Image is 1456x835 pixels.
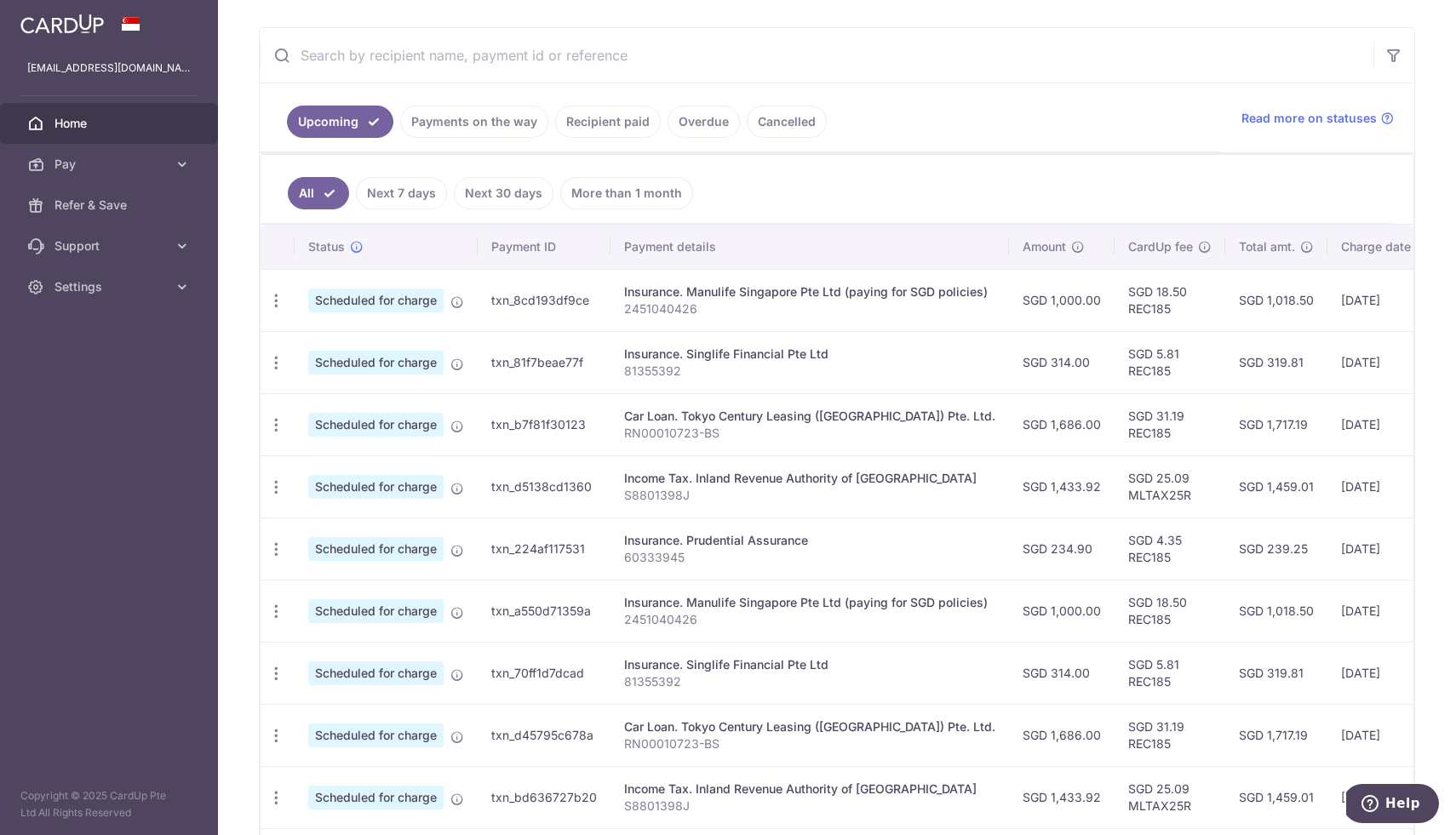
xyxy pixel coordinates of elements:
td: SGD 25.09 MLTAX25R [1115,766,1225,828]
a: Cancelled [747,106,827,138]
a: All [288,177,349,209]
p: RN00010723-BS [624,735,995,752]
p: RN00010723-BS [624,425,995,442]
th: Payment details [610,225,1009,269]
td: SGD 1,000.00 [1009,580,1115,642]
td: txn_70ff1d7dcad [478,642,610,704]
a: Payments on the way [400,106,548,138]
p: 81355392 [624,363,995,380]
td: SGD 1,717.19 [1225,393,1327,455]
p: [EMAIL_ADDRESS][DOMAIN_NAME] [27,60,191,77]
td: [DATE] [1327,580,1443,642]
td: [DATE] [1327,455,1443,518]
span: Total amt. [1239,238,1295,255]
td: SGD 1,000.00 [1009,269,1115,331]
div: Insurance. Manulife Singapore Pte Ltd (paying for SGD policies) [624,283,995,300]
a: Overdue [668,106,740,138]
td: [DATE] [1327,642,1443,704]
span: Scheduled for charge [308,786,444,809]
p: 81355392 [624,673,995,690]
a: Recipient paid [555,106,661,138]
td: SGD 25.09 MLTAX25R [1115,455,1225,518]
span: Scheduled for charge [308,599,444,623]
td: SGD 319.81 [1225,642,1327,704]
p: 2451040426 [624,611,995,628]
div: Income Tax. Inland Revenue Authority of [GEOGRAPHIC_DATA] [624,781,995,798]
span: Scheduled for charge [308,661,444,685]
td: SGD 18.50 REC185 [1115,269,1225,331]
td: SGD 234.90 [1009,518,1115,580]
img: CardUp [20,14,104,34]
div: Insurance. Prudential Assurance [624,532,995,549]
td: [DATE] [1327,269,1443,331]
span: Pay [54,156,167,173]
span: CardUp fee [1128,238,1193,255]
div: Car Loan. Tokyo Century Leasing ([GEOGRAPHIC_DATA]) Pte. Ltd. [624,408,995,425]
span: Amount [1023,238,1066,255]
div: Insurance. Singlife Financial Pte Ltd [624,346,995,363]
td: SGD 1,018.50 [1225,269,1327,331]
td: SGD 1,018.50 [1225,580,1327,642]
span: Scheduled for charge [308,289,444,312]
td: SGD 1,686.00 [1009,704,1115,766]
td: txn_bd636727b20 [478,766,610,828]
div: Income Tax. Inland Revenue Authority of [GEOGRAPHIC_DATA] [624,470,995,487]
a: Read more on statuses [1241,110,1394,127]
th: Payment ID [478,225,610,269]
td: txn_d45795c678a [478,704,610,766]
div: Insurance. Manulife Singapore Pte Ltd (paying for SGD policies) [624,594,995,611]
td: [DATE] [1327,704,1443,766]
div: Insurance. Singlife Financial Pte Ltd [624,656,995,673]
span: Scheduled for charge [308,351,444,375]
td: SGD 314.00 [1009,331,1115,393]
span: Charge date [1341,238,1411,255]
td: SGD 18.50 REC185 [1115,580,1225,642]
td: SGD 1,717.19 [1225,704,1327,766]
span: Status [308,238,345,255]
td: SGD 31.19 REC185 [1115,393,1225,455]
span: Scheduled for charge [308,537,444,561]
input: Search by recipient name, payment id or reference [260,28,1373,83]
a: Next 7 days [356,177,447,209]
p: S8801398J [624,487,995,504]
td: [DATE] [1327,518,1443,580]
td: SGD 314.00 [1009,642,1115,704]
td: [DATE] [1327,766,1443,828]
td: SGD 1,459.01 [1225,766,1327,828]
a: More than 1 month [560,177,693,209]
td: SGD 1,686.00 [1009,393,1115,455]
td: [DATE] [1327,331,1443,393]
td: SGD 1,433.92 [1009,766,1115,828]
td: SGD 5.81 REC185 [1115,331,1225,393]
p: 2451040426 [624,300,995,317]
td: txn_b7f81f30123 [478,393,610,455]
a: Next 30 days [454,177,553,209]
span: Scheduled for charge [308,723,444,747]
td: SGD 1,459.01 [1225,455,1327,518]
div: Car Loan. Tokyo Century Leasing ([GEOGRAPHIC_DATA]) Pte. Ltd. [624,718,995,735]
td: SGD 5.81 REC185 [1115,642,1225,704]
iframe: Opens a widget where you can find more information [1346,784,1439,826]
td: SGD 4.35 REC185 [1115,518,1225,580]
td: txn_8cd193df9ce [478,269,610,331]
span: Settings [54,278,167,295]
td: SGD 1,433.92 [1009,455,1115,518]
td: txn_a550d71359a [478,580,610,642]
span: Read more on statuses [1241,110,1377,127]
td: SGD 239.25 [1225,518,1327,580]
td: [DATE] [1327,393,1443,455]
span: Support [54,237,167,255]
span: Refer & Save [54,197,167,214]
td: txn_d5138cd1360 [478,455,610,518]
td: txn_224af117531 [478,518,610,580]
td: txn_81f7beae77f [478,331,610,393]
td: SGD 31.19 REC185 [1115,704,1225,766]
span: Scheduled for charge [308,413,444,437]
span: Scheduled for charge [308,475,444,499]
p: S8801398J [624,798,995,815]
span: Home [54,115,167,132]
td: SGD 319.81 [1225,331,1327,393]
a: Upcoming [287,106,393,138]
p: 60333945 [624,549,995,566]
